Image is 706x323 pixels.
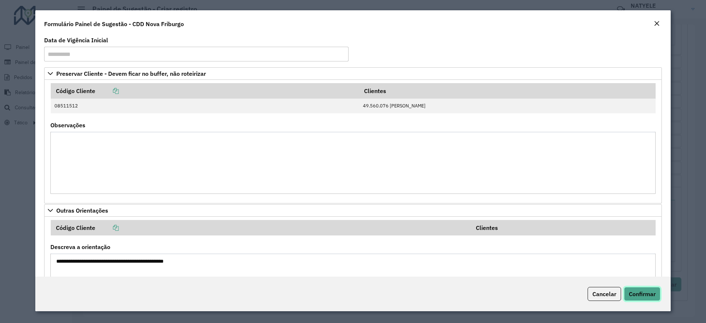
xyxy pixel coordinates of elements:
button: Confirmar [624,287,660,301]
a: Copiar [95,224,119,231]
th: Clientes [359,83,656,99]
span: Outras Orientações [56,207,108,213]
a: Preservar Cliente - Devem ficar no buffer, não roteirizar [44,67,662,80]
td: 49.560.076 [PERSON_NAME] [359,99,656,113]
th: Código Cliente [51,220,471,235]
div: Preservar Cliente - Devem ficar no buffer, não roteirizar [44,80,662,203]
span: Cancelar [592,290,616,298]
h4: Formulário Painel de Sugestão - CDD Nova Friburgo [44,19,184,28]
label: Observações [50,121,85,129]
label: Data de Vigência Inicial [44,36,108,45]
td: 08511512 [51,99,359,113]
span: Confirmar [629,290,656,298]
button: Close [652,19,662,29]
th: Código Cliente [51,83,359,99]
a: Copiar [95,87,119,95]
label: Descreva a orientação [50,242,110,251]
span: Preservar Cliente - Devem ficar no buffer, não roteirizar [56,71,206,77]
a: Outras Orientações [44,204,662,217]
em: Fechar [654,21,660,26]
th: Clientes [471,220,656,235]
button: Cancelar [588,287,621,301]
